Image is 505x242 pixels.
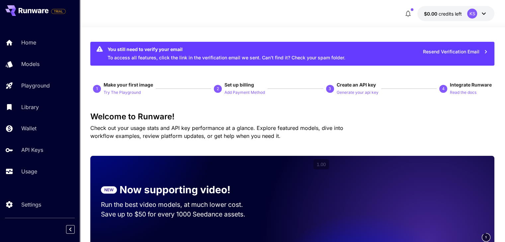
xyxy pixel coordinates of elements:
span: Add your payment card to enable full platform functionality. [51,7,66,15]
div: You still need to verify your email [108,46,345,53]
span: credits left [439,11,462,17]
div: Collapse sidebar [71,223,80,235]
p: Save up to $50 for every 1000 Seedance assets. [101,210,256,219]
button: Resend Verification Email [419,45,492,59]
h3: Welcome to Runware! [90,112,494,121]
p: Settings [21,201,41,209]
p: Add Payment Method [224,90,265,96]
div: $0.00 [424,10,462,17]
span: 1 [485,235,487,240]
button: Try The Playground [104,88,141,96]
p: Try The Playground [104,90,141,96]
p: 2 [217,86,219,92]
p: API Keys [21,146,43,154]
p: Wallet [21,124,37,132]
p: Home [21,38,36,46]
p: 1 [96,86,98,92]
button: Add Payment Method [224,88,265,96]
p: Now supporting video! [120,182,230,197]
p: NEW [104,187,114,193]
button: Generate your api key [337,88,379,96]
p: Read the docs [450,90,476,96]
span: $0.00 [424,11,439,17]
span: TRIAL [51,9,65,14]
button: Read the docs [450,88,476,96]
p: 3 [329,86,331,92]
p: Run the best video models, at much lower cost. [101,200,256,210]
p: Usage [21,167,37,175]
p: Generate your api key [337,90,379,96]
p: 4 [442,86,444,92]
div: KS [467,9,477,19]
p: Models [21,60,40,68]
p: Playground [21,82,50,90]
button: $0.00KS [417,6,494,21]
button: Collapse sidebar [66,225,75,234]
span: Check out your usage stats and API key performance at a glance. Explore featured models, dive int... [90,125,343,139]
span: Create an API key [337,82,376,88]
span: Integrate Runware [450,82,492,88]
span: Make your first image [104,82,153,88]
p: Library [21,103,39,111]
div: To access all features, click the link in the verification email we sent. Can’t find it? Check yo... [108,44,345,64]
span: Set up billing [224,82,254,88]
